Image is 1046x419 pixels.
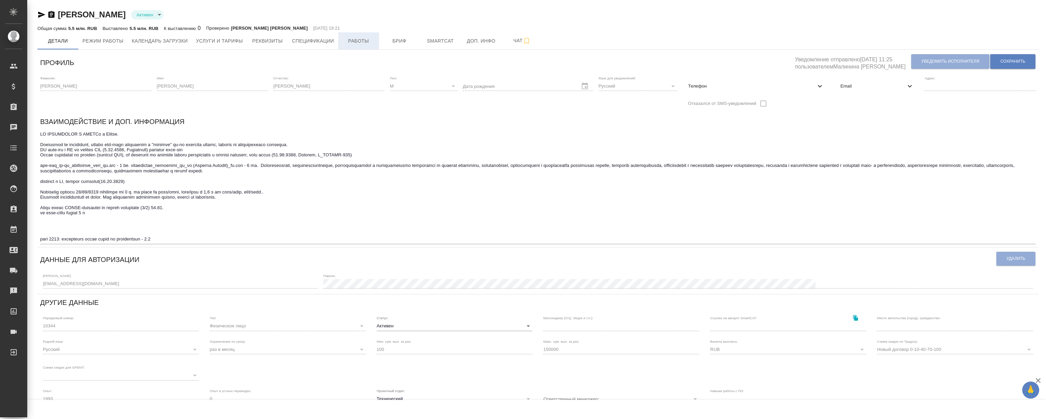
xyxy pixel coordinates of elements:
[130,26,158,31] p: 5.5 млн. RUB
[210,321,366,331] div: Физическое лицо
[43,340,64,343] label: Родной язык:
[424,37,457,45] span: Smartcat
[877,316,940,320] label: Место жительства (город), гражданство:
[683,79,829,94] div: Телефон
[251,37,284,45] span: Реквизиты
[688,83,816,90] span: Телефон
[313,25,340,32] p: [DATE] 19:21
[210,340,246,343] label: Ограничение по сроку:
[231,25,308,32] p: [PERSON_NAME] [PERSON_NAME]
[598,76,636,80] label: Язык для уведомлений:
[377,340,411,343] label: Мин. сум. вып. за раз:
[710,389,744,392] label: Навыки работы с ПО:
[323,274,336,277] label: Пароль:
[342,37,375,45] span: Работы
[196,37,243,45] span: Услуги и тарифы
[710,345,866,354] div: RUB
[710,316,757,320] label: Ссылка на аккаунт SmartCAT:
[383,37,416,45] span: Бриф
[292,37,334,45] span: Спецификации
[40,297,99,308] h6: Другие данные
[103,26,130,31] p: Выставлено
[1022,382,1039,399] button: 🙏
[40,254,139,265] h6: Данные для авторизации
[40,116,185,127] h6: Взаимодействие и доп. информация
[135,12,155,18] button: Активен
[42,37,74,45] span: Детали
[990,54,1035,69] button: Сохранить
[877,340,918,343] label: Схема скидок по Традосу:
[465,37,498,45] span: Доп. инфо
[273,76,289,80] label: Отчество:
[82,37,124,45] span: Режим работы
[877,345,1033,354] div: Новый договор 0-10-40-70-100
[710,340,738,343] label: Валюта выплаты:
[848,311,862,325] button: Скопировать ссылку
[1000,59,1025,64] span: Сохранить
[210,316,216,320] label: Тип:
[210,389,251,392] label: Опыт в устных переводах:
[58,10,126,19] a: [PERSON_NAME]
[40,57,74,68] h6: Профиль
[390,81,457,91] div: М
[47,11,56,19] button: Скопировать ссылку
[840,83,905,90] span: Email
[598,81,677,91] div: Русский
[377,316,388,320] label: Статус:
[795,52,911,71] h5: Уведомление отправлено [DATE] 11:25 пользователем Малинина [PERSON_NAME]
[688,100,756,107] span: Отказался от SMS-уведомлений
[522,37,531,45] svg: Подписаться
[43,274,72,277] label: [PERSON_NAME]:
[40,76,56,80] label: Фамилия:
[43,366,85,369] label: Схема скидок для GPEMT:
[543,340,579,343] label: Макс. сум. вып. за раз:
[835,79,919,94] div: Email
[377,389,405,392] label: Проектный отдел:
[157,76,164,80] label: Имя:
[377,321,533,331] div: Активен
[164,24,201,32] div: 0
[164,26,198,31] p: К выставлению
[37,26,68,31] p: Общая сумма
[43,345,199,354] div: Русский
[40,131,1036,242] textarea: LO IPSUMDOLOR S AMETCo a Elitse. Doeiusmod te incididunt, utlabo etd-magn aliquaenim a "minimve" ...
[925,76,935,80] label: Адрес:
[43,389,52,392] label: Опыт:
[37,11,46,19] button: Скопировать ссылку для ЯМессенджера
[210,345,366,354] div: раз в месяц
[1025,383,1036,397] span: 🙏
[43,316,74,320] label: Порядковый номер:
[390,76,397,80] label: Пол:
[506,36,538,45] span: Чат
[206,25,231,32] p: Проверено
[68,26,97,31] p: 5.5 млн. RUB
[543,316,593,320] label: Мессенджер (ICQ, Skype и т.п.):
[132,37,188,45] span: Календарь загрузки
[131,10,163,19] div: Активен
